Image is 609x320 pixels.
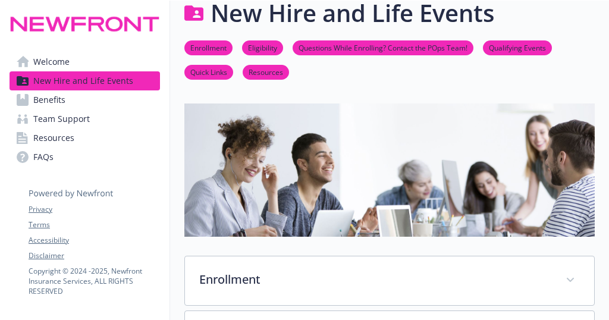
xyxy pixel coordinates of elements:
[10,109,160,128] a: Team Support
[185,256,594,305] div: Enrollment
[10,71,160,90] a: New Hire and Life Events
[33,128,74,148] span: Resources
[33,148,54,167] span: FAQs
[10,128,160,148] a: Resources
[33,90,65,109] span: Benefits
[29,219,159,230] a: Terms
[243,66,289,77] a: Resources
[29,250,159,261] a: Disclaimer
[10,52,160,71] a: Welcome
[184,66,233,77] a: Quick Links
[29,204,159,215] a: Privacy
[483,42,552,53] a: Qualifying Events
[184,103,595,236] img: new hire page banner
[184,42,233,53] a: Enrollment
[242,42,283,53] a: Eligibility
[29,266,159,296] p: Copyright © 2024 - 2025 , Newfront Insurance Services, ALL RIGHTS RESERVED
[10,148,160,167] a: FAQs
[199,271,551,288] p: Enrollment
[10,90,160,109] a: Benefits
[29,235,159,246] a: Accessibility
[33,109,90,128] span: Team Support
[293,42,473,53] a: Questions While Enrolling? Contact the POps Team!
[33,52,70,71] span: Welcome
[33,71,133,90] span: New Hire and Life Events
